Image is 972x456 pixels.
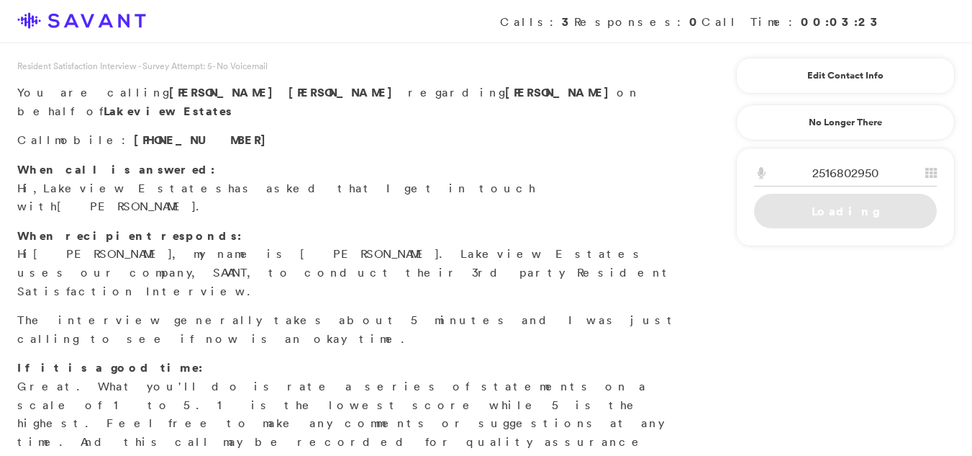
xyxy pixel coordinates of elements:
[57,199,196,213] span: [PERSON_NAME]
[754,194,937,228] a: Loading
[17,311,681,348] p: The interview generally takes about 5 minutes and I was just calling to see if now is an okay time.
[17,227,681,300] p: Hi , my name is [PERSON_NAME]. Lakeview Estates uses our company, SAVANT, to conduct their 3rd pa...
[505,84,617,100] strong: [PERSON_NAME]
[562,14,574,30] strong: 3
[801,14,883,30] strong: 00:03:23
[17,60,268,72] span: Resident Satisfaction Interview - Survey Attempt: 5 - No Voicemail
[17,84,681,120] p: You are calling regarding on behalf of
[736,104,955,140] a: No Longer There
[134,132,273,148] span: [PHONE_NUMBER]
[754,64,937,87] a: Edit Contact Info
[17,228,242,243] strong: When recipient responds:
[169,84,281,100] span: [PERSON_NAME]
[104,103,232,119] strong: Lakeview Estates
[17,161,681,216] p: Hi, has asked that I get in touch with .
[17,131,681,150] p: Call :
[33,246,172,261] span: [PERSON_NAME]
[689,14,701,30] strong: 0
[55,133,122,147] span: mobile
[17,161,215,177] strong: When call is answered:
[43,181,228,195] span: Lakeview Estates
[289,84,400,100] span: [PERSON_NAME]
[17,359,203,375] strong: If it is a good time:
